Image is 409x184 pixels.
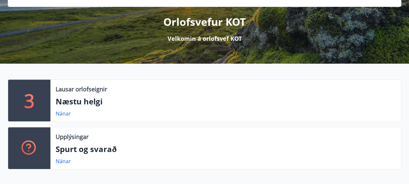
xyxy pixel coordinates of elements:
p: Lausar orlofseignir [56,85,107,93]
p: Velkomin á orlofsvef KOT [168,34,242,43]
p: Upplýsingar [56,132,89,141]
p: Næstu helgi [56,96,396,107]
p: Spurt og svarað [56,144,396,155]
a: Nánar [56,110,71,117]
p: 3 [24,88,34,113]
p: Orlofsvefur KOT [163,15,246,29]
a: Nánar [56,158,71,165]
